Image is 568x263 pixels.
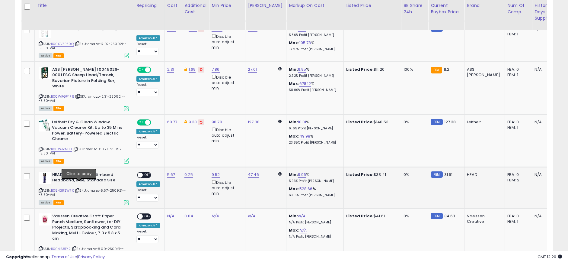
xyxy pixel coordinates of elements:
div: ASIN: [39,26,129,58]
a: B0CWRGP4R6 [51,94,74,99]
div: Preset: [136,135,160,149]
a: B000V3PZ0Q [51,41,74,47]
div: HEAD [467,172,500,177]
div: % [289,119,339,131]
a: N/A [248,213,255,219]
div: FBA: 0 [507,67,527,72]
b: Max: [289,186,299,192]
i: Revert to store-level Additional Cost [200,121,203,124]
b: HEAD Unisex Adult's Stirnband Headband, Blue, Standard Size [52,172,126,185]
p: 6.16% Profit [PERSON_NAME] [289,126,339,131]
span: OFF [150,120,160,125]
div: % [289,81,339,92]
div: % [289,186,339,197]
b: Max: [289,227,299,233]
a: B084GRSW7X [51,188,74,193]
a: 0.25 [184,172,193,178]
a: 528.66 [299,186,313,192]
div: Listed Price [346,2,398,9]
b: Listed Price: [346,172,374,177]
div: N/A [534,213,554,219]
p: 37.27% Profit [PERSON_NAME] [289,47,339,51]
a: 9.52 [212,172,220,178]
div: Amazon AI * [136,35,160,41]
a: 678.12 [299,81,311,87]
a: 9.96 [298,172,306,178]
span: All listings currently available for purchase on Amazon [39,106,53,111]
div: FBM: 1 [507,31,527,37]
div: FBM: 1 [507,72,527,78]
div: [PERSON_NAME] [248,2,284,9]
div: ASS [PERSON_NAME] [467,67,500,78]
b: Min: [289,213,298,219]
p: 2.92% Profit [PERSON_NAME] [289,74,339,78]
div: % [289,26,339,37]
small: FBA [431,67,442,73]
a: 5.67 [167,172,175,178]
div: Brand [467,2,502,9]
a: 7.86 [212,67,220,73]
b: Max: [289,81,299,86]
span: OFF [143,173,152,178]
span: 31.61 [444,172,453,177]
strong: Copyright [6,254,28,260]
i: Revert to store-level Additional Cost [200,68,203,71]
div: Amazon AI * [136,76,160,82]
a: 105.78 [299,40,311,46]
div: % [289,172,339,183]
div: Disable auto adjust min [212,33,241,50]
div: Vaessen Creative [467,213,500,224]
div: Preset: [136,229,160,243]
span: All listings currently available for purchase on Amazon [39,53,53,58]
img: 41Cs2ZDgmcL._SL40_.jpg [39,119,50,131]
a: 2.31 [167,67,174,73]
span: FBA [53,53,64,58]
i: This overrides the store level Additional Cost for this listing [184,120,187,124]
div: Title [37,2,131,9]
span: All listings currently available for purchase on Amazon [39,159,53,164]
div: Repricing [136,2,162,9]
p: 63.16% Profit [PERSON_NAME] [289,193,339,197]
a: 0.84 [184,213,193,219]
span: OFF [150,67,160,72]
div: Amazon AI * [136,181,160,187]
div: FBA: 0 [507,213,527,219]
div: Disable auto adjust min [212,126,241,144]
p: N/A Profit [PERSON_NAME] [289,235,339,239]
div: FBM: 2 [507,177,527,183]
i: This overrides the store level Additional Cost for this listing [184,67,187,71]
div: N/A [534,172,554,177]
div: Amazon AI * [136,129,160,134]
span: ON [138,120,145,125]
a: 49.98 [299,133,311,139]
b: Min: [289,119,298,125]
p: 23.85% Profit [PERSON_NAME] [289,141,339,145]
span: ON [138,67,145,72]
span: OFF [143,214,152,219]
small: FBM [431,119,442,125]
span: 2025-10-8 12:20 GMT [538,254,562,260]
img: 31s+46sJoyL._SL40_.jpg [39,26,51,38]
i: Calculated using Dynamic Max Price. [278,172,282,176]
div: Historical Days Of Supply [534,2,557,21]
div: Preset: [136,42,160,56]
div: ASIN: [39,67,129,110]
a: 60.77 [167,119,177,125]
div: % [289,40,339,51]
b: Max: [289,40,299,46]
b: Listed Price: [346,67,374,72]
span: | SKU: amazo-2.31-250921---3.50-VA1 [39,94,125,103]
small: FBM [431,213,442,219]
b: Listed Price: [346,26,374,31]
div: FBA: 0 [507,172,527,177]
div: seller snap | | [6,254,105,260]
a: 127.38 [248,119,260,125]
a: Privacy Policy [78,254,105,260]
span: 34.63 [444,213,455,219]
p: 5.93% Profit [PERSON_NAME] [289,179,339,183]
a: N/A [298,213,305,219]
a: N/A [167,213,174,219]
a: 9.33 [189,119,197,125]
div: Preset: [136,83,160,96]
a: 10.01 [298,119,306,125]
